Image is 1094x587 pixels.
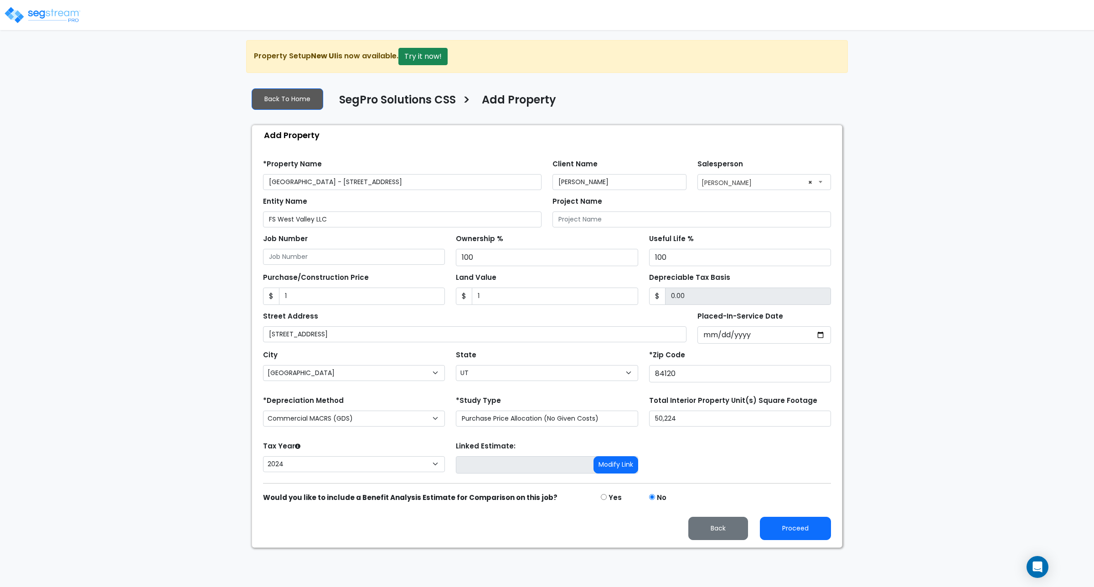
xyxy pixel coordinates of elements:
span: $ [649,288,666,305]
label: Yes [609,493,622,503]
label: Job Number [263,234,308,244]
input: Land Value [472,288,638,305]
div: Property Setup is now available. [246,40,848,73]
div: Open Intercom Messenger [1027,556,1048,578]
label: State [456,350,476,360]
label: *Study Type [456,396,501,406]
a: Back To Home [252,88,323,110]
span: × [808,176,812,189]
input: Entity Name [263,211,542,227]
input: Ownership % [456,249,638,266]
a: Back [681,522,755,533]
button: Try it now! [398,48,448,65]
input: Purchase or Construction Price [279,288,445,305]
label: City [263,350,278,360]
img: logo_pro_r.png [4,6,81,24]
button: Proceed [760,517,831,540]
label: Street Address [263,311,318,322]
input: Property Name [263,174,542,190]
input: Useful Life % [649,249,831,266]
input: Street Address [263,326,686,342]
label: Purchase/Construction Price [263,273,369,283]
strong: Would you like to include a Benefit Analysis Estimate for Comparison on this job? [263,493,557,502]
label: Placed-In-Service Date [697,311,783,322]
label: Project Name [552,196,602,207]
span: Andrew Oliverson [697,174,831,190]
button: Modify Link [593,456,638,474]
label: No [657,493,666,503]
label: Linked Estimate: [456,441,516,452]
a: SegPro Solutions CSS [332,93,456,113]
h4: SegPro Solutions CSS [339,93,456,109]
input: Zip Code [649,365,831,382]
label: Tax Year [263,441,300,452]
label: *Property Name [263,159,322,170]
label: *Zip Code [649,350,685,360]
h3: > [463,93,470,110]
label: Client Name [552,159,598,170]
input: 0.00 [665,288,831,305]
input: Job Number [263,249,445,265]
button: Back [688,517,748,540]
h4: Add Property [482,93,556,109]
span: Andrew Oliverson [698,175,831,189]
label: Ownership % [456,234,503,244]
label: Total Interior Property Unit(s) Square Footage [649,396,817,406]
a: Add Property [475,93,556,113]
label: Salesperson [697,159,743,170]
label: Depreciable Tax Basis [649,273,730,283]
label: Land Value [456,273,496,283]
strong: New UI [311,51,336,61]
span: $ [456,288,472,305]
div: Add Property [257,125,842,145]
label: Useful Life % [649,234,694,244]
label: *Depreciation Method [263,396,344,406]
span: $ [263,288,279,305]
label: Entity Name [263,196,307,207]
input: total square foot [649,411,831,427]
input: Client Name [552,174,686,190]
input: Project Name [552,211,831,227]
